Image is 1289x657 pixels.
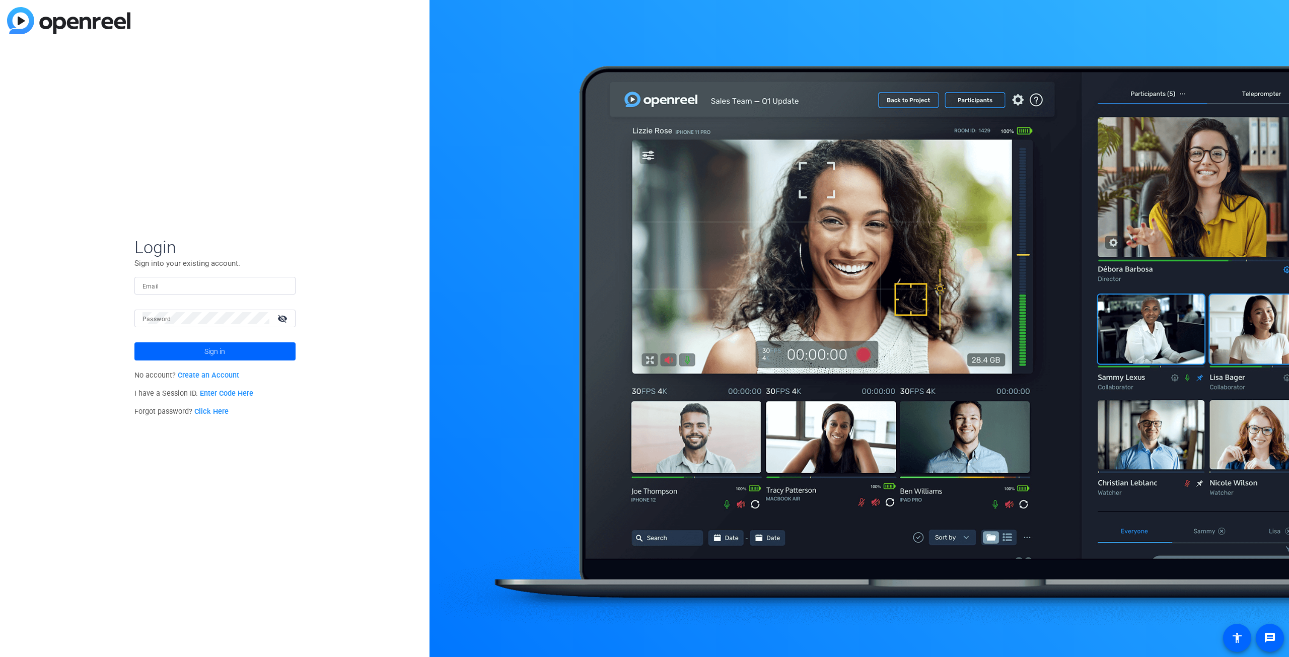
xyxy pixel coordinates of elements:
mat-icon: message [1264,632,1276,644]
p: Sign into your existing account. [134,258,296,269]
button: Sign in [134,342,296,360]
a: Click Here [194,407,229,416]
mat-label: Password [142,316,171,323]
span: Forgot password? [134,407,229,416]
mat-icon: accessibility [1231,632,1243,644]
span: Login [134,237,296,258]
mat-label: Email [142,283,159,290]
span: I have a Session ID. [134,389,254,398]
img: blue-gradient.svg [7,7,130,34]
a: Create an Account [178,371,239,380]
span: Sign in [204,339,225,364]
span: No account? [134,371,240,380]
a: Enter Code Here [200,389,253,398]
input: Enter Email Address [142,279,288,291]
mat-icon: visibility_off [271,311,296,326]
